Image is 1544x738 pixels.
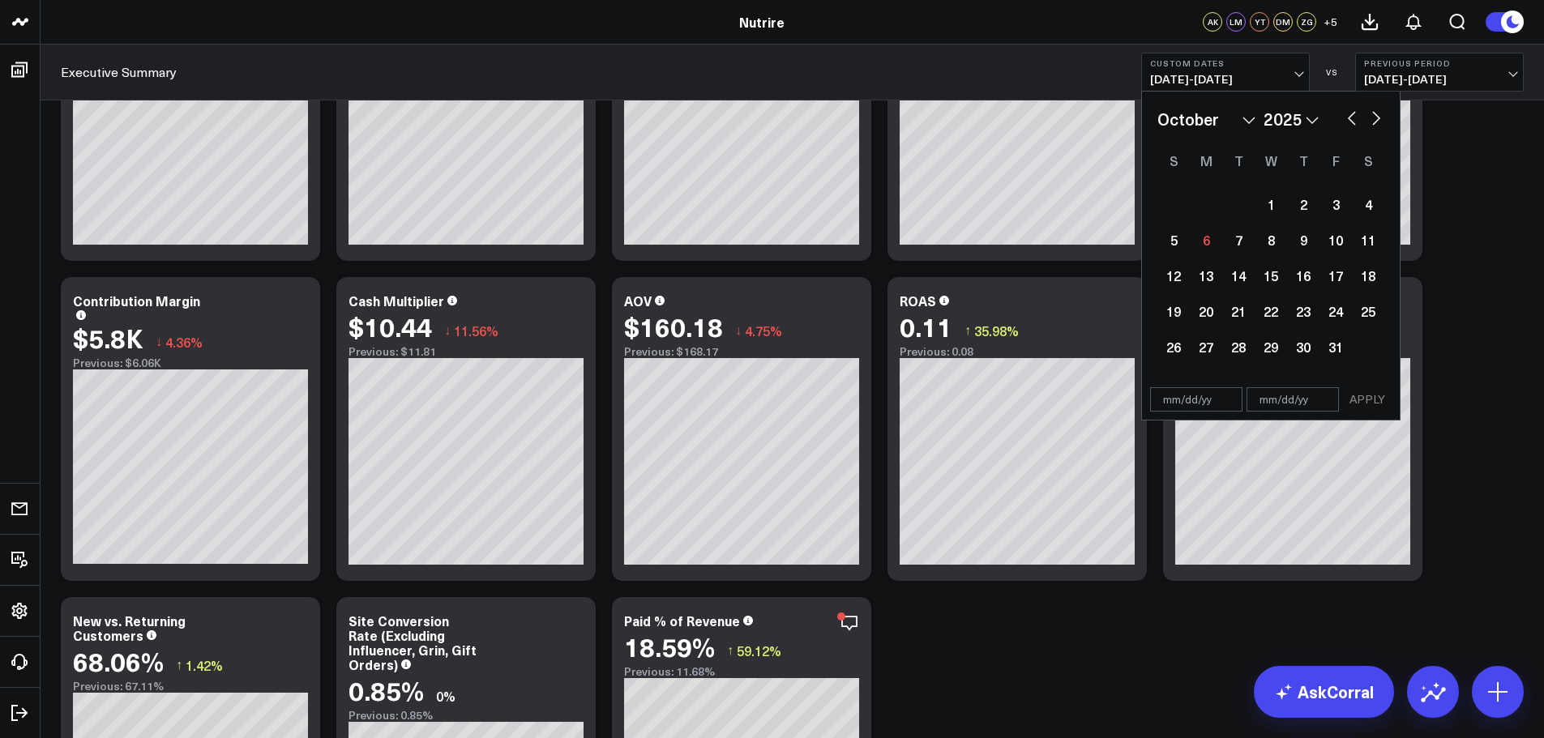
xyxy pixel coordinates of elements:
[739,13,785,31] a: Nutrire
[186,656,223,674] span: 1.42%
[349,709,584,722] div: Previous: 0.85%
[624,612,740,629] div: Paid % of Revenue
[1287,147,1319,173] div: Thursday
[436,687,456,705] div: 0%
[1250,12,1269,32] div: YT
[737,642,781,659] span: 59.12%
[1141,53,1310,92] button: Custom Dates[DATE]-[DATE]
[1364,58,1515,68] b: Previous Period
[349,612,477,673] div: Site Conversion Rate (Excluding Influencer, Grin, Gift Orders)
[454,322,498,339] span: 11.56%
[1343,387,1392,412] button: APPLY
[1226,12,1246,32] div: LM
[1320,12,1340,32] button: +5
[1273,12,1293,32] div: DM
[444,320,451,341] span: ↓
[624,312,723,341] div: $160.18
[1150,387,1242,412] input: mm/dd/yy
[1203,12,1222,32] div: AK
[1352,147,1384,173] div: Saturday
[1150,58,1301,68] b: Custom Dates
[73,323,143,352] div: $5.8K
[1355,53,1524,92] button: Previous Period[DATE]-[DATE]
[1324,16,1337,28] span: + 5
[73,646,164,676] div: 68.06%
[745,322,782,339] span: 4.75%
[624,665,859,678] div: Previous: 11.68%
[73,680,308,693] div: Previous: 67.11%
[900,292,936,309] div: ROAS
[349,312,432,341] div: $10.44
[1222,147,1255,173] div: Tuesday
[1254,666,1394,718] a: AskCorral
[974,322,1019,339] span: 35.98%
[349,676,424,705] div: 0.85%
[624,345,859,358] div: Previous: $168.17
[964,320,971,341] span: ↑
[735,320,742,341] span: ↓
[900,345,1135,358] div: Previous: 0.08
[156,331,162,352] span: ↓
[61,63,177,81] a: Executive Summary
[727,640,734,661] span: ↑
[624,632,715,661] div: 18.59%
[1364,73,1515,86] span: [DATE] - [DATE]
[349,292,444,309] div: Cash Multiplier
[1150,73,1301,86] span: [DATE] - [DATE]
[73,292,200,309] div: Contribution Margin
[624,292,652,309] div: AOV
[1319,147,1352,173] div: Friday
[1297,12,1316,32] div: ZG
[349,345,584,358] div: Previous: $11.81
[1157,147,1190,173] div: Sunday
[165,333,203,351] span: 4.36%
[73,612,186,644] div: New vs. Returning Customers
[900,312,952,341] div: 0.11
[1190,147,1222,173] div: Monday
[176,655,182,676] span: ↑
[73,356,308,369] div: Previous: $6.06K
[1255,147,1287,173] div: Wednesday
[1247,387,1339,412] input: mm/dd/yy
[1318,67,1347,77] div: VS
